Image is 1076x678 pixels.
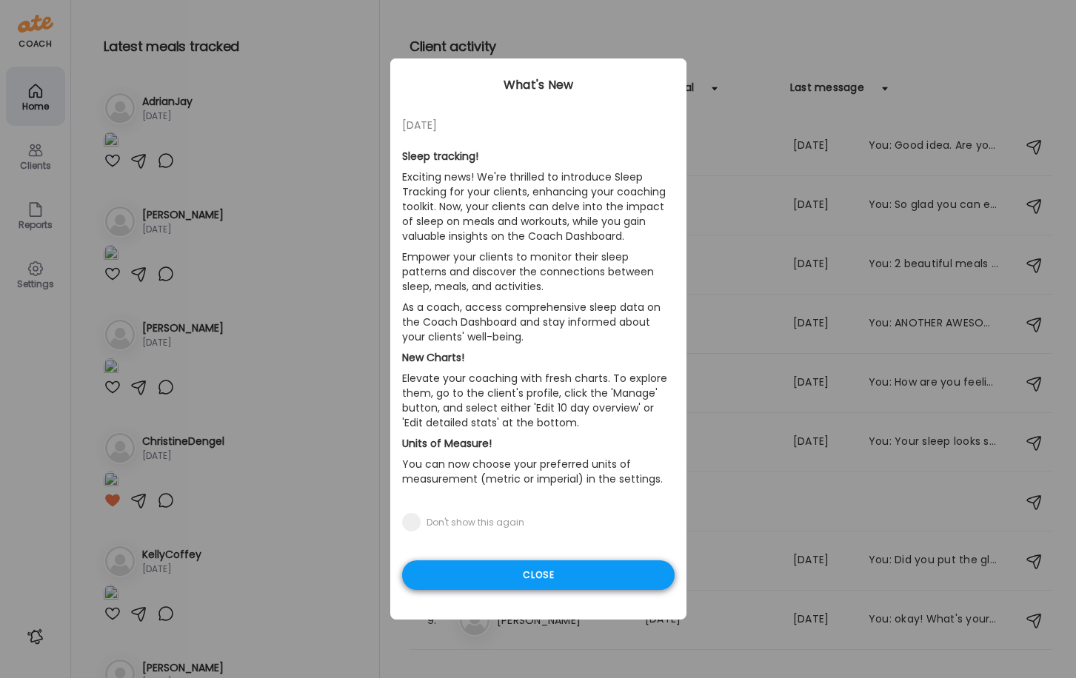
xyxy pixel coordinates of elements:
p: As a coach, access comprehensive sleep data on the Coach Dashboard and stay informed about your c... [402,297,675,347]
p: Empower your clients to monitor their sleep patterns and discover the connections between sleep, ... [402,246,675,297]
p: Elevate your coaching with fresh charts. To explore them, go to the client's profile, click the '... [402,368,675,433]
div: [DATE] [402,116,675,134]
div: Don't show this again [427,517,524,528]
b: New Charts! [402,350,464,365]
div: What's New [390,76,686,94]
div: Close [402,560,675,590]
p: Exciting news! We're thrilled to introduce Sleep Tracking for your clients, enhancing your coachi... [402,167,675,246]
b: Sleep tracking! [402,149,478,164]
p: You can now choose your preferred units of measurement (metric or imperial) in the settings. [402,454,675,489]
b: Units of Measure! [402,436,492,451]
